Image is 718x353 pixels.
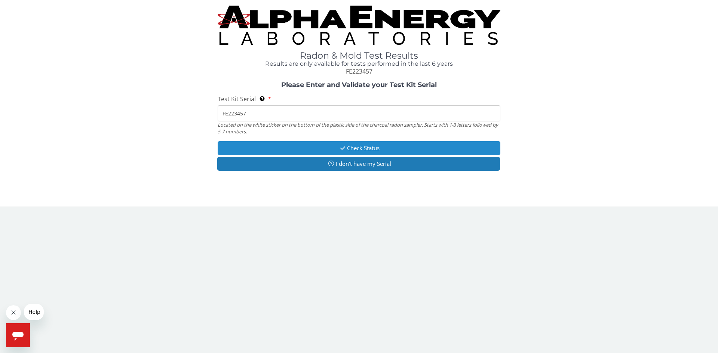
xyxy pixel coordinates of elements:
button: Check Status [218,141,500,155]
h1: Radon & Mold Test Results [218,51,500,61]
span: Test Kit Serial [218,95,256,103]
img: TightCrop.jpg [218,6,500,45]
div: Located on the white sticker on the bottom of the plastic side of the charcoal radon sampler. Sta... [218,121,500,135]
iframe: Close message [6,305,21,320]
button: I don't have my Serial [217,157,500,171]
h4: Results are only available for tests performed in the last 6 years [218,61,500,67]
iframe: Message from company [24,304,44,320]
span: FE223457 [346,67,372,75]
iframe: Button to launch messaging window [6,323,30,347]
strong: Please Enter and Validate your Test Kit Serial [281,81,437,89]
